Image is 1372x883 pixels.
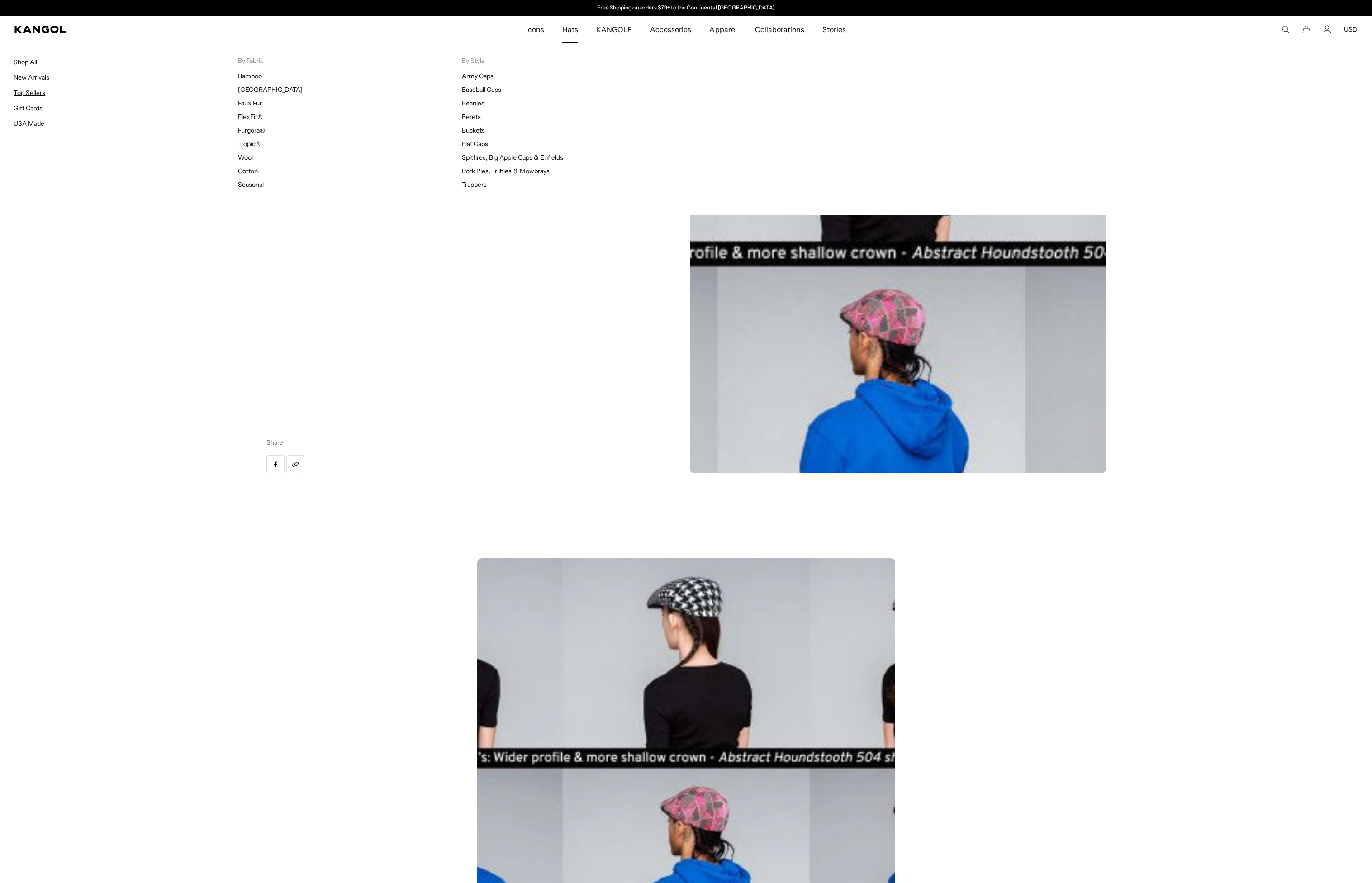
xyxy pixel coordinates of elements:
summary: Search here [1282,25,1290,33]
a: KANGOLF [587,16,641,43]
a: Flat Caps [462,140,488,148]
a: Collaborations [746,16,813,43]
a: Spitfires, Big Apple Caps & Enfields [462,153,563,161]
a: Stories [813,16,855,43]
a: Cotton [238,167,258,175]
a: Kangol [14,26,349,33]
a: Accessories [641,16,700,43]
a: Gift Cards [14,104,43,112]
a: Beanies [462,99,484,107]
button: USD [1344,25,1358,33]
a: [GEOGRAPHIC_DATA] [238,85,303,94]
slideshow-component: Announcement bar [593,5,779,12]
a: Pork Pies, Trilbies & Mowbrays [462,167,550,175]
button: Cart [1302,25,1310,33]
a: Army Caps [462,72,494,80]
a: Top Sellers [14,89,45,97]
span: Accessories [650,16,691,43]
a: Trappers [462,180,487,189]
a: FlexFit® [238,113,263,121]
a: Buckets [462,126,485,134]
a: USA Made [14,119,44,128]
p: Share [266,437,683,448]
a: Shop All [14,58,37,66]
img: 504 & 507: So Many Good Choices [690,57,1106,473]
a: Berets [462,113,481,121]
a: Baseball Caps [462,85,501,94]
a: Faux Fur [238,99,262,107]
span: Apparel [709,16,736,43]
a: Bamboo [238,72,262,80]
a: Tropic® [238,140,261,148]
p: By Fabric [238,57,462,65]
a: Hats [553,16,587,43]
div: Announcement [593,5,779,12]
a: Furgora® [238,126,265,134]
span: KANGOLF [596,16,632,43]
a: Wool [238,153,253,161]
a: Account [1323,25,1331,33]
a: Apparel [700,16,745,43]
div: 1 of 2 [593,5,779,12]
a: Icons [517,16,553,43]
a: New Arrivals [14,73,49,81]
span: Collaborations [755,16,804,43]
span: Stories [822,16,846,43]
span: Icons [526,16,544,43]
a: Free Shipping on orders $79+ to the Continental [GEOGRAPHIC_DATA] [597,4,775,11]
p: By Style [462,57,686,65]
a: Seasonal [238,180,264,189]
span: Hats [562,16,578,43]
